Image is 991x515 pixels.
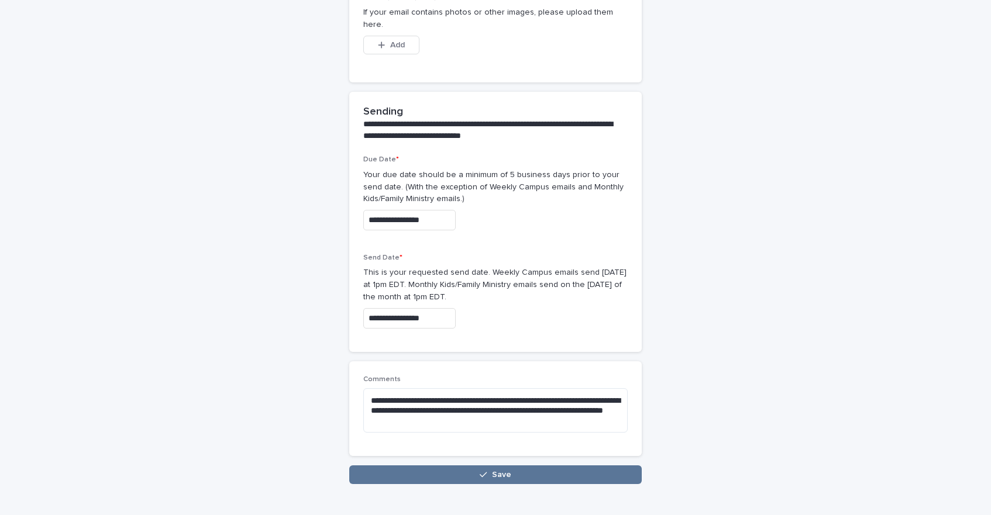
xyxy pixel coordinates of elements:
h2: Sending [363,106,403,119]
span: Send Date [363,254,402,261]
span: Comments [363,376,401,383]
button: Add [363,36,419,54]
span: Save [492,471,511,479]
span: Add [390,41,405,49]
p: Your due date should be a minimum of 5 business days prior to your send date. (With the exception... [363,169,628,205]
button: Save [349,465,642,484]
span: Due Date [363,156,399,163]
p: This is your requested send date. Weekly Campus emails send [DATE] at 1pm EDT. Monthly Kids/Famil... [363,267,628,303]
p: If your email contains photos or other images, please upload them here. [363,6,628,31]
